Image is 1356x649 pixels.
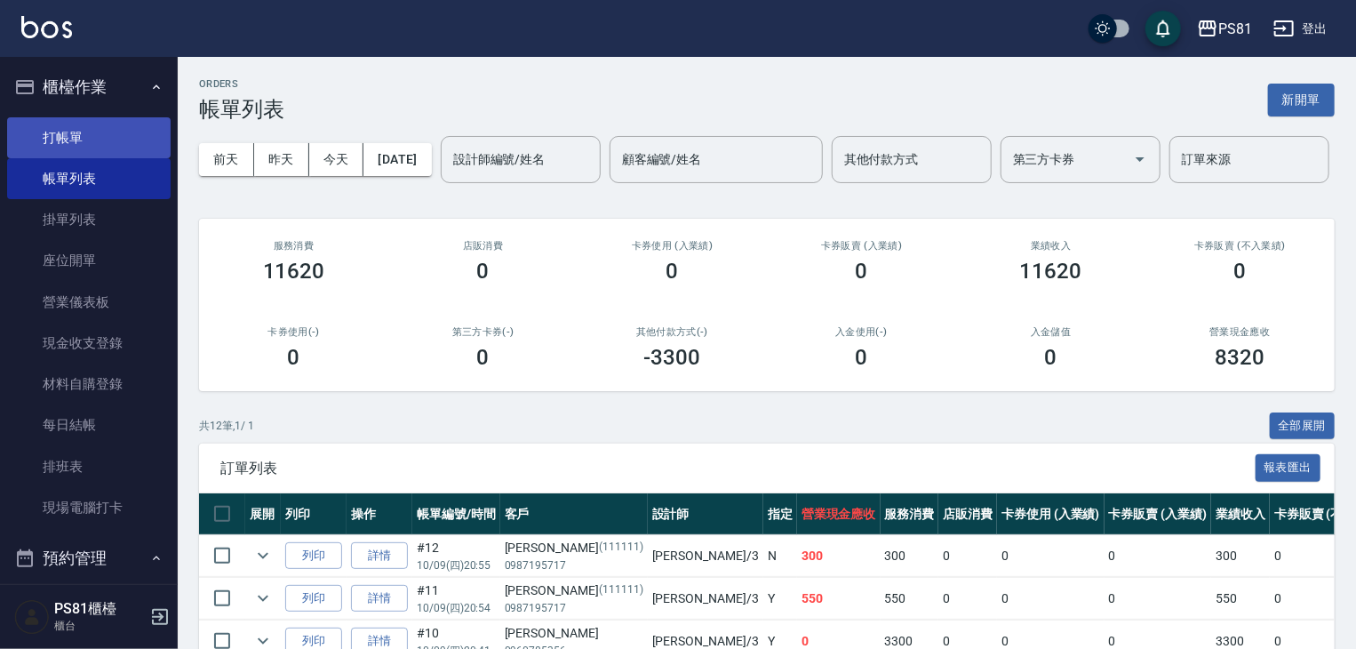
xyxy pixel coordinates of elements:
h3: 0 [477,345,490,370]
h2: 營業現金應收 [1167,326,1313,338]
td: 0 [938,578,997,620]
button: expand row [250,542,276,569]
a: 現場電腦打卡 [7,487,171,528]
p: 10/09 (四) 20:55 [417,557,496,573]
button: 登出 [1266,12,1335,45]
button: 今天 [309,143,364,176]
img: Person [14,599,50,635]
button: 預約管理 [7,535,171,581]
td: N [763,535,797,577]
h3: 0 [1234,259,1247,284]
h2: 入金使用(-) [788,326,935,338]
h2: 卡券販賣 (入業績) [788,240,935,252]
div: [PERSON_NAME] [505,624,643,643]
td: [PERSON_NAME] /3 [648,578,763,620]
td: 0 [997,535,1105,577]
p: 0987195717 [505,557,643,573]
td: 550 [1211,578,1270,620]
a: 詳情 [351,542,408,570]
p: (111111) [599,581,643,600]
button: 新開單 [1268,84,1335,116]
td: 550 [797,578,881,620]
th: 帳單編號/時間 [412,493,500,535]
a: 現金收支登錄 [7,323,171,364]
button: [DATE] [363,143,431,176]
td: Y [763,578,797,620]
th: 設計師 [648,493,763,535]
h3: 11620 [1020,259,1082,284]
p: 0987195717 [505,600,643,616]
span: 訂單列表 [220,460,1256,477]
h3: 0 [666,259,679,284]
h2: 店販消費 [410,240,556,252]
td: #12 [412,535,500,577]
td: 0 [1105,535,1212,577]
th: 卡券販賣 (入業績) [1105,493,1212,535]
th: 操作 [347,493,412,535]
td: 0 [938,535,997,577]
div: [PERSON_NAME] [505,539,643,557]
th: 營業現金應收 [797,493,881,535]
button: 前天 [199,143,254,176]
h2: 卡券使用 (入業績) [599,240,746,252]
button: Open [1126,145,1154,173]
th: 指定 [763,493,797,535]
a: 報表匯出 [1256,459,1321,476]
th: 卡券使用 (入業績) [997,493,1105,535]
td: 550 [881,578,939,620]
th: 展開 [245,493,281,535]
a: 新開單 [1268,91,1335,108]
button: PS81 [1190,11,1259,47]
p: 櫃台 [54,618,145,634]
h3: 0 [856,259,868,284]
th: 服務消費 [881,493,939,535]
a: 材料自購登錄 [7,364,171,405]
h2: 卡券使用(-) [220,326,367,338]
a: 打帳單 [7,117,171,158]
button: 全部展開 [1270,413,1336,440]
a: 營業儀表板 [7,282,171,323]
h3: 0 [288,345,300,370]
h2: 第三方卡券(-) [410,326,556,338]
h3: 8320 [1216,345,1265,370]
td: 0 [997,578,1105,620]
h3: 服務消費 [220,240,367,252]
button: 櫃檯作業 [7,64,171,110]
button: save [1145,11,1181,46]
a: 掛單列表 [7,199,171,240]
a: 座位開單 [7,240,171,281]
h3: -3300 [644,345,701,370]
h3: 11620 [263,259,325,284]
a: 排班表 [7,446,171,487]
h3: 0 [477,259,490,284]
p: 共 12 筆, 1 / 1 [199,418,254,434]
h3: 0 [856,345,868,370]
img: Logo [21,16,72,38]
a: 詳情 [351,585,408,613]
a: 帳單列表 [7,158,171,199]
h2: 其他付款方式(-) [599,326,746,338]
p: (111111) [599,539,643,557]
a: 每日結帳 [7,405,171,445]
td: 300 [797,535,881,577]
div: PS81 [1218,18,1252,40]
td: [PERSON_NAME] /3 [648,535,763,577]
h5: PS81櫃檯 [54,600,145,618]
td: 0 [1105,578,1212,620]
th: 列印 [281,493,347,535]
h3: 帳單列表 [199,97,284,122]
th: 業績收入 [1211,493,1270,535]
button: 列印 [285,542,342,570]
h2: 卡券販賣 (不入業績) [1167,240,1313,252]
p: 10/09 (四) 20:54 [417,600,496,616]
button: 昨天 [254,143,309,176]
th: 店販消費 [938,493,997,535]
td: 300 [881,535,939,577]
button: 報表匯出 [1256,454,1321,482]
h2: 入金儲值 [977,326,1124,338]
button: expand row [250,585,276,612]
td: #11 [412,578,500,620]
th: 客戶 [500,493,648,535]
button: 列印 [285,585,342,613]
h3: 0 [1045,345,1057,370]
